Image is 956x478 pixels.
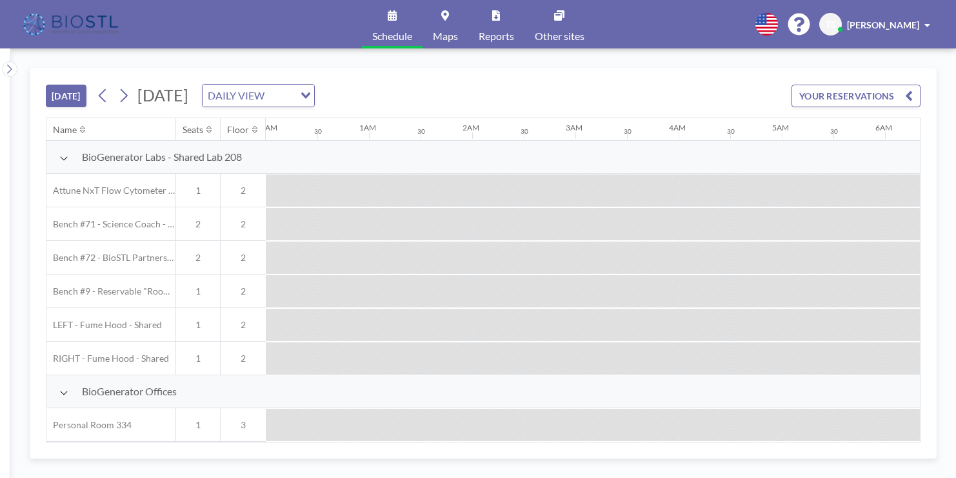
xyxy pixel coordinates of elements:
[826,19,836,30] span: TS
[314,127,322,136] div: 30
[46,319,162,331] span: LEFT - Fume Hood - Shared
[479,31,514,41] span: Reports
[176,252,220,264] span: 2
[183,124,203,136] div: Seats
[359,123,376,132] div: 1AM
[176,319,220,331] span: 1
[221,419,266,431] span: 3
[176,353,220,364] span: 1
[463,123,479,132] div: 2AM
[535,31,584,41] span: Other sites
[221,252,266,264] span: 2
[372,31,412,41] span: Schedule
[875,123,892,132] div: 6AM
[221,319,266,331] span: 2
[46,85,86,107] button: [DATE]
[82,385,177,398] span: BioGenerator Offices
[176,185,220,196] span: 1
[221,286,266,297] span: 2
[830,127,838,136] div: 30
[176,286,220,297] span: 1
[847,19,919,30] span: [PERSON_NAME]
[46,218,175,230] span: Bench #71 - Science Coach - BioSTL Bench
[772,123,789,132] div: 5AM
[221,353,266,364] span: 2
[669,123,686,132] div: 4AM
[417,127,425,136] div: 30
[176,419,220,431] span: 1
[46,353,169,364] span: RIGHT - Fume Hood - Shared
[227,124,249,136] div: Floor
[433,31,458,41] span: Maps
[521,127,528,136] div: 30
[792,85,921,107] button: YOUR RESERVATIONS
[205,87,267,104] span: DAILY VIEW
[221,218,266,230] span: 2
[624,127,632,136] div: 30
[566,123,583,132] div: 3AM
[46,419,132,431] span: Personal Room 334
[46,185,175,196] span: Attune NxT Flow Cytometer - Bench #25
[268,87,293,104] input: Search for option
[46,252,175,264] span: Bench #72 - BioSTL Partnerships & Apprenticeships Bench
[727,127,735,136] div: 30
[221,185,266,196] span: 2
[21,12,123,37] img: organization-logo
[256,123,277,132] div: 12AM
[137,85,188,105] span: [DATE]
[46,286,175,297] span: Bench #9 - Reservable "RoomZilla" Bench
[203,85,314,107] div: Search for option
[176,218,220,230] span: 2
[82,151,242,163] span: BioGenerator Labs - Shared Lab 208
[53,124,77,136] div: Name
